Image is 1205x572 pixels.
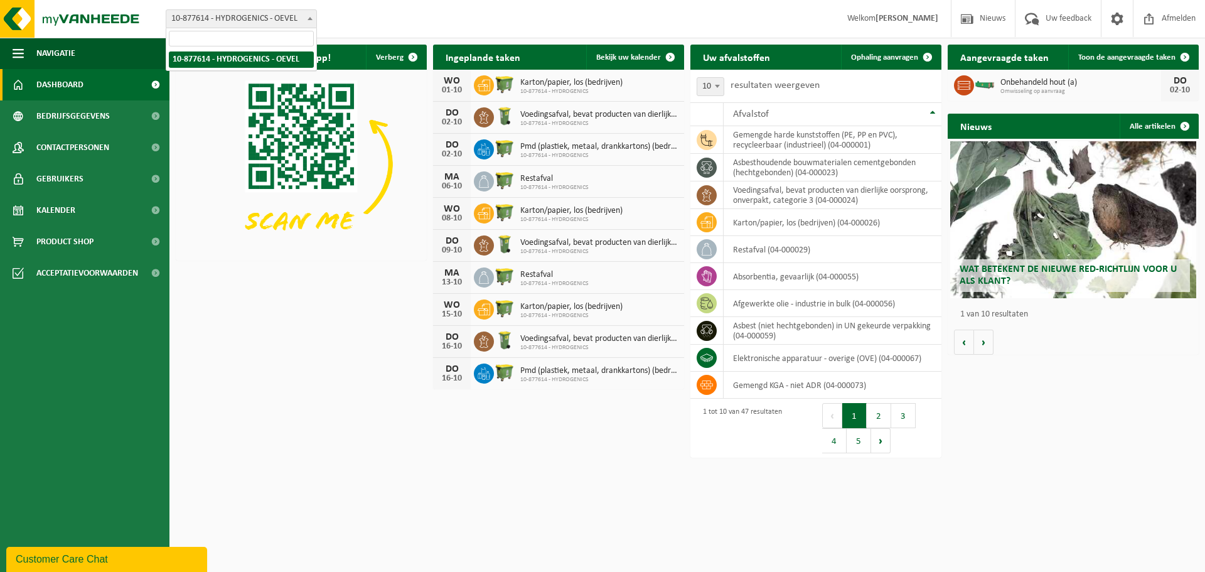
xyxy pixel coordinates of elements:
[494,266,515,287] img: WB-1100-HPE-GN-50
[176,70,427,258] img: Download de VHEPlus App
[520,334,678,344] span: Voedingsafval, bevat producten van dierlijke oorsprong, onverpakt, categorie 3
[439,374,464,383] div: 16-10
[494,362,515,383] img: WB-1100-HPE-GN-50
[867,403,891,428] button: 2
[520,206,623,216] span: Karton/papier, los (bedrijven)
[724,263,941,290] td: absorbentia, gevaarlijk (04-000055)
[439,76,464,86] div: WO
[36,38,75,69] span: Navigatie
[724,236,941,263] td: restafval (04-000029)
[871,428,891,453] button: Next
[520,88,623,95] span: 10-877614 - HYDROGENICS
[1000,78,1161,88] span: Onbehandeld hout (a)
[520,248,678,256] span: 10-877614 - HYDROGENICS
[520,280,589,288] span: 10-877614 - HYDROGENICS
[520,216,623,224] span: 10-877614 - HYDROGENICS
[439,236,464,246] div: DO
[974,78,995,90] img: HK-XC-15-GN-00
[724,181,941,209] td: voedingsafval, bevat producten van dierlijke oorsprong, onverpakt, categorie 3 (04-000024)
[520,174,589,184] span: Restafval
[494,105,515,127] img: WB-0140-HPE-GN-50
[520,344,678,352] span: 10-877614 - HYDROGENICS
[520,302,623,312] span: Karton/papier, los (bedrijven)
[697,402,782,455] div: 1 tot 10 van 47 resultaten
[439,108,464,118] div: DO
[520,142,678,152] span: Pmd (plastiek, metaal, drankkartons) (bedrijven)
[950,141,1196,298] a: Wat betekent de nieuwe RED-richtlijn voor u als klant?
[724,154,941,181] td: asbesthoudende bouwmaterialen cementgebonden (hechtgebonden) (04-000023)
[876,14,938,23] strong: [PERSON_NAME]
[974,330,993,355] button: Volgende
[690,45,783,69] h2: Uw afvalstoffen
[822,428,847,453] button: 4
[954,330,974,355] button: Vorige
[494,298,515,319] img: WB-1100-HPE-GN-50
[1120,114,1197,139] a: Alle artikelen
[520,238,678,248] span: Voedingsafval, bevat producten van dierlijke oorsprong, onverpakt, categorie 3
[731,80,820,90] label: resultaten weergeven
[697,77,724,96] span: 10
[520,120,678,127] span: 10-877614 - HYDROGENICS
[520,376,678,384] span: 10-877614 - HYDROGENICS
[586,45,683,70] a: Bekijk uw kalender
[439,364,464,374] div: DO
[6,544,210,572] iframe: chat widget
[439,86,464,95] div: 01-10
[439,300,464,310] div: WO
[376,53,404,62] span: Verberg
[1078,53,1176,62] span: Toon de aangevraagde taken
[724,209,941,236] td: karton/papier, los (bedrijven) (04-000026)
[1068,45,1197,70] a: Toon de aangevraagde taken
[724,372,941,399] td: gemengd KGA - niet ADR (04-000073)
[439,204,464,214] div: WO
[1167,86,1192,95] div: 02-10
[948,114,1004,138] h2: Nieuws
[520,184,589,192] span: 10-877614 - HYDROGENICS
[439,140,464,150] div: DO
[439,150,464,159] div: 02-10
[439,214,464,223] div: 08-10
[36,132,109,163] span: Contactpersonen
[520,366,678,376] span: Pmd (plastiek, metaal, drankkartons) (bedrijven)
[166,9,317,28] span: 10-877614 - HYDROGENICS - OEVEL
[166,10,316,28] span: 10-877614 - HYDROGENICS - OEVEL
[520,312,623,320] span: 10-877614 - HYDROGENICS
[724,126,941,154] td: gemengde harde kunststoffen (PE, PP en PVC), recycleerbaar (industrieel) (04-000001)
[169,51,314,68] li: 10-877614 - HYDROGENICS - OEVEL
[494,73,515,95] img: WB-1100-HPE-GN-50
[847,428,871,453] button: 5
[1167,76,1192,86] div: DO
[494,330,515,351] img: WB-0140-HPE-GN-50
[842,403,867,428] button: 1
[439,342,464,351] div: 16-10
[36,257,138,289] span: Acceptatievoorwaarden
[733,109,769,119] span: Afvalstof
[494,234,515,255] img: WB-0140-HPE-GN-50
[433,45,533,69] h2: Ingeplande taken
[520,270,589,280] span: Restafval
[596,53,661,62] span: Bekijk uw kalender
[439,118,464,127] div: 02-10
[724,290,941,317] td: afgewerkte olie - industrie in bulk (04-000056)
[960,264,1177,286] span: Wat betekent de nieuwe RED-richtlijn voor u als klant?
[36,226,94,257] span: Product Shop
[1000,88,1161,95] span: Omwisseling op aanvraag
[439,246,464,255] div: 09-10
[439,278,464,287] div: 13-10
[520,78,623,88] span: Karton/papier, los (bedrijven)
[494,202,515,223] img: WB-1100-HPE-GN-50
[439,332,464,342] div: DO
[36,100,110,132] span: Bedrijfsgegevens
[948,45,1061,69] h2: Aangevraagde taken
[36,195,75,226] span: Kalender
[366,45,426,70] button: Verberg
[724,317,941,345] td: asbest (niet hechtgebonden) in UN gekeurde verpakking (04-000059)
[520,152,678,159] span: 10-877614 - HYDROGENICS
[851,53,918,62] span: Ophaling aanvragen
[891,403,916,428] button: 3
[960,310,1192,319] p: 1 van 10 resultaten
[494,170,515,191] img: WB-1100-HPE-GN-50
[697,78,724,95] span: 10
[36,69,83,100] span: Dashboard
[439,268,464,278] div: MA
